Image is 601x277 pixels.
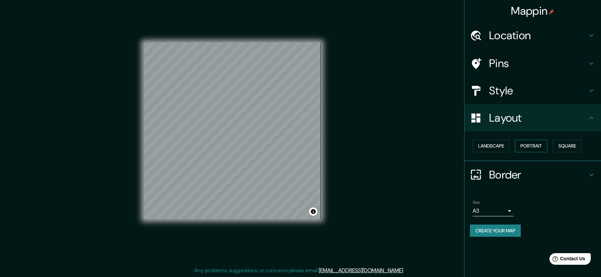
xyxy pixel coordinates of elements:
a: [EMAIL_ADDRESS][DOMAIN_NAME] [319,267,403,274]
button: Landscape [473,140,510,152]
div: A3 [473,205,514,216]
button: Square [553,140,582,152]
h4: Border [489,168,587,182]
h4: Layout [489,111,587,125]
div: . [404,266,405,275]
button: Toggle attribution [309,207,317,216]
label: Size [473,199,480,205]
button: Create your map [470,225,521,237]
div: Layout [464,104,601,132]
h4: Location [489,29,587,42]
iframe: Help widget launcher [540,250,593,270]
h4: Pins [489,57,587,70]
img: pin-icon.png [549,9,554,15]
div: Pins [464,50,601,77]
div: Location [464,22,601,49]
div: . [405,266,407,275]
p: Any problems, suggestions, or concerns please email . [195,266,404,275]
h4: Mappin [511,4,555,18]
div: Style [464,77,601,104]
button: Portrait [515,140,547,152]
h4: Style [489,84,587,97]
canvas: Map [144,43,321,219]
div: Border [464,161,601,188]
